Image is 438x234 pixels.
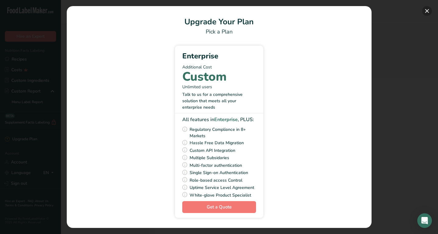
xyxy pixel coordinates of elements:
[190,154,229,162] span: Multiple Subsidaries
[190,139,244,147] span: Hassle Free Data Migration
[190,176,242,184] span: Role-based access Control
[417,213,432,228] div: Open Intercom Messenger
[182,116,256,123] div: All features in , PLUS:
[182,64,256,70] p: Additional Cost
[190,184,254,191] span: Uptime Service Level Agreement
[74,16,364,28] h1: Upgrade Your Plan
[182,73,227,81] div: Custom
[182,91,256,110] div: Talk to us for a comprehensive solution that meets all your enterprise needs
[190,169,248,176] span: Single Sign-on Authentication
[182,201,256,213] a: Get a Quote
[182,51,256,61] div: Enterprise
[190,147,235,154] span: Custom API Integration
[207,204,232,211] span: Get a Quote
[182,84,212,90] span: Unlimited users
[190,126,256,139] span: Regulatory Compliance in 8+ Markets
[214,116,238,123] b: Enterprise
[190,191,251,199] span: White-glove Product Specialist
[190,162,242,169] span: Multi-factor authentication
[74,28,364,36] div: Pick a Plan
